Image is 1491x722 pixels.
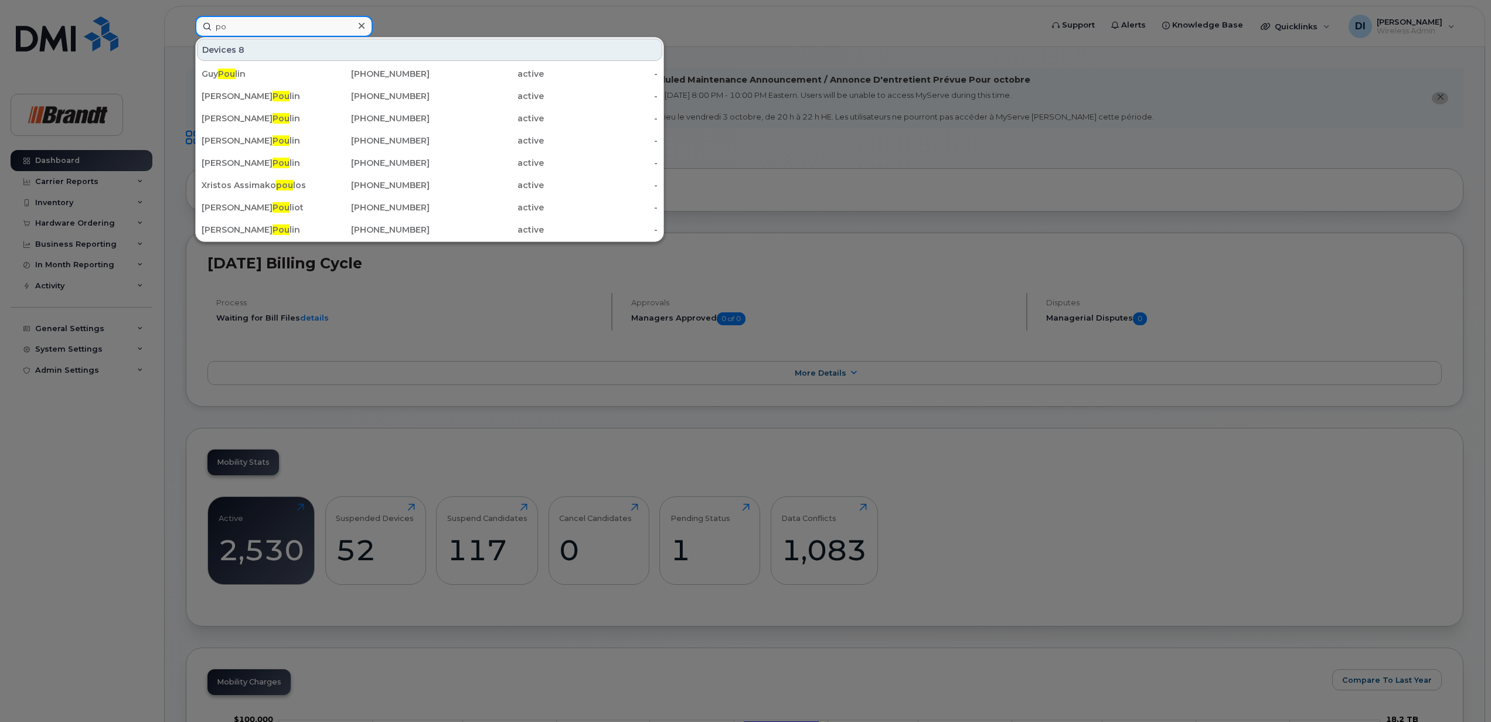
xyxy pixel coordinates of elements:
span: Pou [273,91,290,101]
div: [PHONE_NUMBER] [316,135,430,147]
div: [PERSON_NAME] lin [202,224,316,236]
div: active [430,68,544,80]
span: Pou [218,69,235,79]
div: active [430,179,544,191]
div: [PERSON_NAME] lin [202,157,316,169]
div: active [430,135,544,147]
span: 8 [239,44,244,56]
div: - [544,68,658,80]
div: - [544,224,658,236]
a: [PERSON_NAME]Poulin[PHONE_NUMBER]active- [197,108,662,129]
a: [PERSON_NAME]Pouliot[PHONE_NUMBER]active- [197,197,662,218]
div: active [430,157,544,169]
div: - [544,202,658,213]
span: pou [276,180,293,190]
a: [PERSON_NAME]Poulin[PHONE_NUMBER]active- [197,130,662,151]
div: [PHONE_NUMBER] [316,90,430,102]
a: GuyPoulin[PHONE_NUMBER]active- [197,63,662,84]
div: active [430,202,544,213]
div: [PERSON_NAME] lin [202,135,316,147]
div: Devices [197,39,662,61]
span: Pou [273,224,290,235]
div: Guy lin [202,68,316,80]
div: [PERSON_NAME] lin [202,90,316,102]
div: [PHONE_NUMBER] [316,157,430,169]
span: Pou [273,135,290,146]
div: active [430,90,544,102]
div: active [430,224,544,236]
a: [PERSON_NAME]Poulin[PHONE_NUMBER]active- [197,152,662,173]
div: - [544,135,658,147]
span: Pou [273,202,290,213]
div: [PERSON_NAME] lin [202,113,316,124]
a: [PERSON_NAME]Poulin[PHONE_NUMBER]active- [197,219,662,240]
span: Pou [273,113,290,124]
div: [PERSON_NAME] liot [202,202,316,213]
div: [PHONE_NUMBER] [316,68,430,80]
div: active [430,113,544,124]
div: [PHONE_NUMBER] [316,113,430,124]
div: - [544,90,658,102]
div: Xristos Assimako los [202,179,316,191]
div: - [544,179,658,191]
div: [PHONE_NUMBER] [316,224,430,236]
div: [PHONE_NUMBER] [316,179,430,191]
a: [PERSON_NAME]Poulin[PHONE_NUMBER]active- [197,86,662,107]
span: Pou [273,158,290,168]
div: [PHONE_NUMBER] [316,202,430,213]
div: - [544,157,658,169]
a: Xristos Assimakopoulos[PHONE_NUMBER]active- [197,175,662,196]
div: - [544,113,658,124]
